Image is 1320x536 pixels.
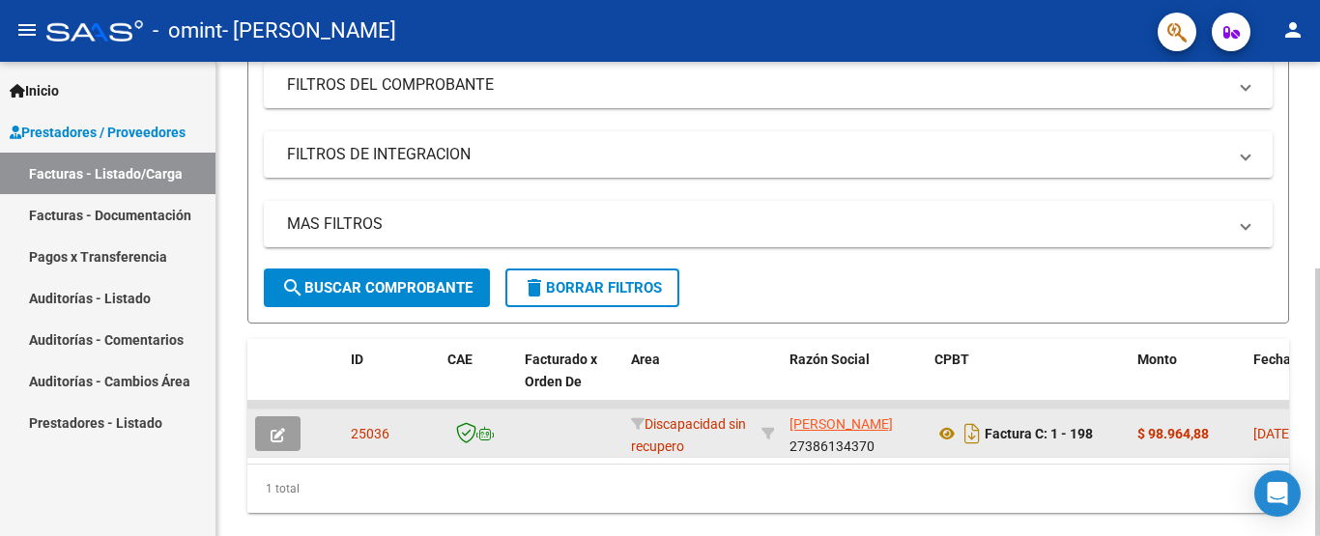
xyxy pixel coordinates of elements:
div: 27386134370 [789,413,919,454]
mat-icon: delete [523,276,546,299]
div: 1 total [247,465,1289,513]
span: Area [631,352,660,367]
span: - [PERSON_NAME] [222,10,396,52]
datatable-header-cell: Monto [1130,339,1246,424]
i: Descargar documento [960,418,985,449]
datatable-header-cell: Area [623,339,754,424]
mat-icon: search [281,276,304,299]
span: Buscar Comprobante [281,279,473,296]
button: Borrar Filtros [505,268,679,307]
span: Inicio [10,80,59,101]
mat-expansion-panel-header: MAS FILTROS [264,201,1273,247]
span: - omint [153,10,222,52]
strong: $ 98.964,88 [1137,426,1209,441]
datatable-header-cell: CPBT [927,339,1130,424]
mat-icon: person [1281,18,1305,42]
mat-panel-title: FILTROS DEL COMPROBANTE [287,74,1226,96]
span: Borrar Filtros [523,279,662,296]
span: CPBT [934,352,969,367]
span: CAE [447,352,473,367]
strong: Factura C: 1 - 198 [985,426,1093,441]
div: Open Intercom Messenger [1254,470,1301,517]
span: [DATE] [1253,426,1293,441]
button: Buscar Comprobante [264,268,490,307]
span: Facturado x Orden De [525,352,597,389]
span: Monto [1137,352,1177,367]
datatable-header-cell: Facturado x Orden De [517,339,623,424]
datatable-header-cell: CAE [440,339,517,424]
mat-panel-title: FILTROS DE INTEGRACION [287,144,1226,165]
span: Discapacidad sin recupero [631,416,746,454]
span: Razón Social [789,352,870,367]
mat-panel-title: MAS FILTROS [287,213,1226,235]
mat-expansion-panel-header: FILTROS DEL COMPROBANTE [264,62,1273,108]
span: 25036 [351,426,389,441]
span: Prestadores / Proveedores [10,122,186,143]
span: [PERSON_NAME] [789,416,893,432]
datatable-header-cell: ID [343,339,440,424]
datatable-header-cell: Razón Social [782,339,927,424]
mat-expansion-panel-header: FILTROS DE INTEGRACION [264,131,1273,178]
span: ID [351,352,363,367]
mat-icon: menu [15,18,39,42]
